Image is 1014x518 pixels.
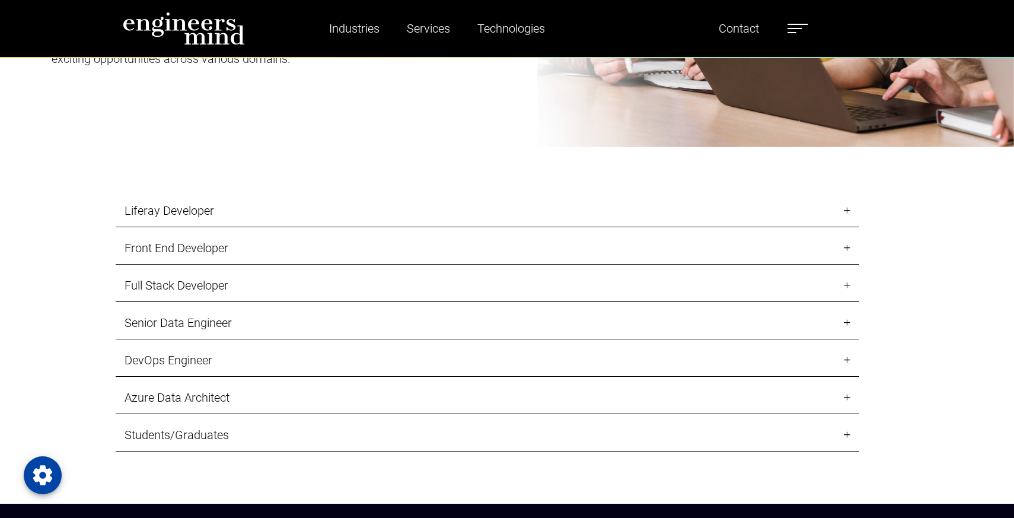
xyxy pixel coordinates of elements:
[116,382,859,414] a: Azure Data Architect
[473,15,550,42] a: Technologies
[116,419,859,452] a: Students/Graduates
[402,15,455,42] a: Services
[116,344,859,377] a: DevOps Engineer
[116,307,859,339] a: Senior Data Engineer
[714,15,764,42] a: Contact
[116,269,859,302] a: Full Stack Developer
[123,12,245,45] img: logo
[116,232,859,265] a: Front End Developer
[324,15,384,42] a: Industries
[116,195,859,227] a: Liferay Developer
